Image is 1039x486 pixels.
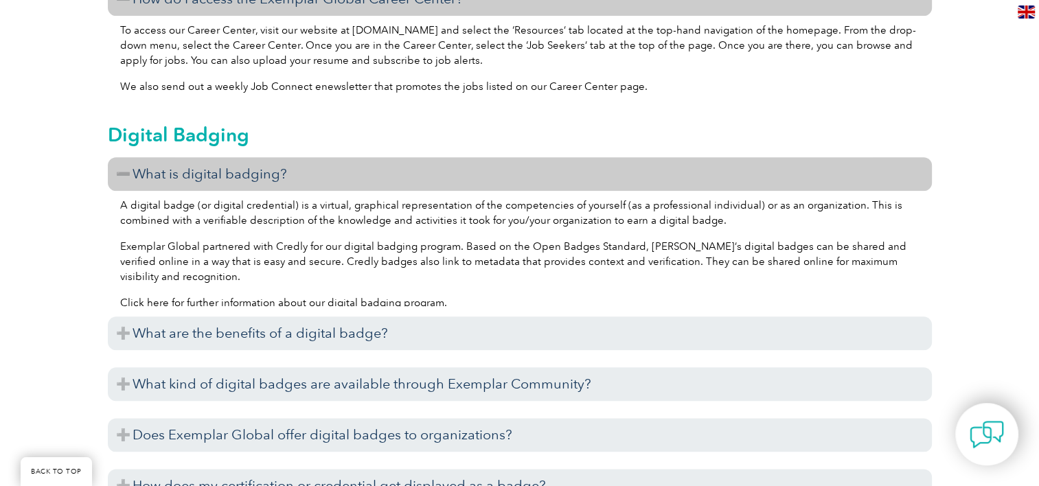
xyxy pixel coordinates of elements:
p: . [120,295,920,310]
h3: What is digital badging? [108,157,932,191]
h3: What kind of digital badges are available through Exemplar Community? [108,367,932,401]
a: BACK TO TOP [21,457,92,486]
h2: Digital Badging [108,124,932,146]
p: Exemplar Global partnered with Credly for our digital badging program. Based on the Open Badges S... [120,239,920,284]
a: Click here for further information about our digital badging program [120,297,444,309]
p: We also send out a weekly Job Connect enewsletter that promotes the jobs listed on our Career Cen... [120,79,920,94]
p: A digital badge (or digital credential) is a virtual, graphical representation of the competencie... [120,198,920,228]
img: contact-chat.png [970,417,1004,452]
p: To access our Career Center, visit our website at [DOMAIN_NAME] and select the ‘Resources’ tab lo... [120,23,920,68]
h3: Does Exemplar Global offer digital badges to organizations? [108,418,932,452]
img: en [1018,5,1035,19]
h3: What are the benefits of a digital badge? [108,316,932,350]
